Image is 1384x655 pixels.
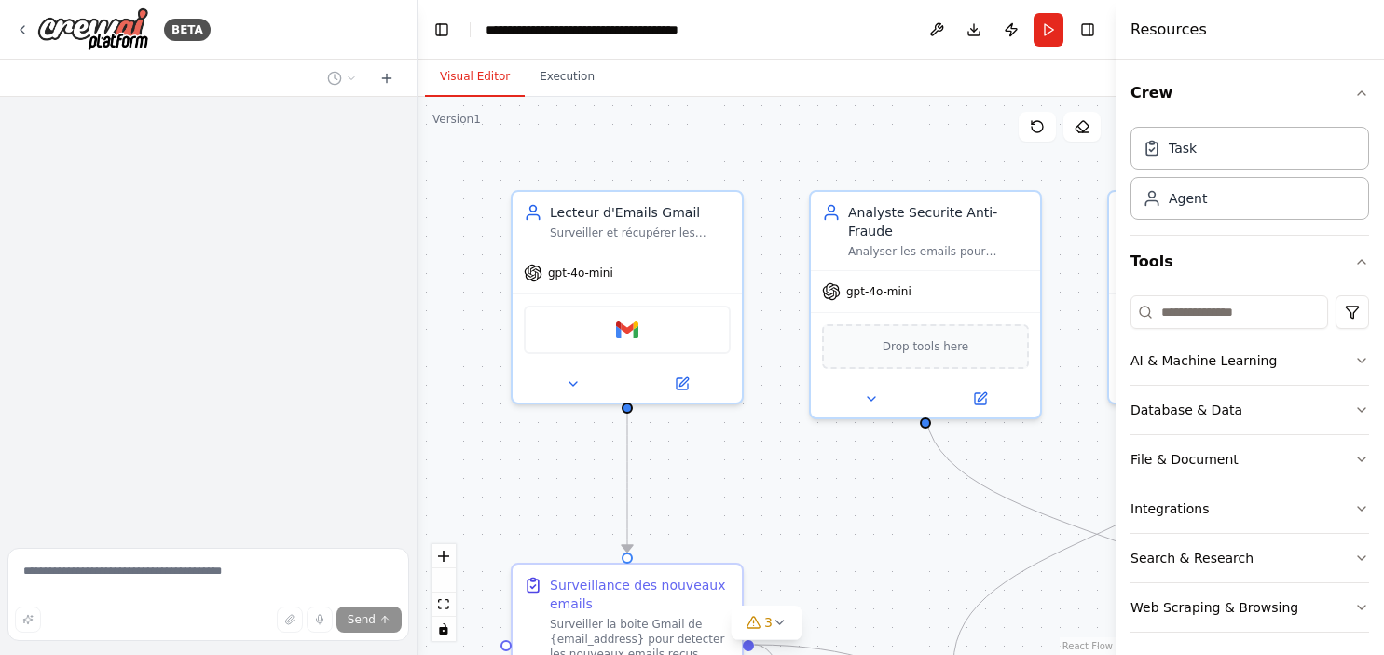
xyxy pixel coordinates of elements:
a: React Flow attribution [1062,641,1113,651]
button: Upload files [277,607,303,633]
button: File & Document [1130,435,1369,484]
div: Lecteur d'Emails GmailSurveiller et récupérer les nouveaux emails entrants depuis Gmail pour {ema... [511,190,744,404]
button: Send [336,607,402,633]
button: Switch to previous chat [320,67,364,89]
div: Database & Data [1130,401,1242,419]
button: Open in side panel [629,373,734,395]
nav: breadcrumb [486,20,678,39]
button: Hide left sidebar [429,17,455,43]
h4: Resources [1130,19,1207,41]
button: zoom out [432,568,456,593]
button: AI & Machine Learning [1130,336,1369,385]
button: Start a new chat [372,67,402,89]
button: Search & Research [1130,534,1369,582]
div: Search & Research [1130,549,1254,567]
div: Lecteur d'Emails Gmail [550,203,731,222]
button: fit view [432,593,456,617]
button: 3 [731,606,802,640]
g: Edge from 8e94eb62-4753-4d61-b89b-f3fe0a5528d0 to 9b75ce10-b8dc-4e49-afa1-769b80d86291 [618,412,637,552]
span: Drop tools here [883,337,969,356]
div: File & Document [1130,450,1239,469]
button: Improve this prompt [15,607,41,633]
button: Crew [1130,67,1369,119]
span: gpt-4o-mini [846,284,911,299]
div: Analyser les emails pour detecter les tentatives de fraude, phishing, social engineering et arnaq... [848,244,1029,259]
button: Visual Editor [425,58,525,97]
div: Surveiller et récupérer les nouveaux emails entrants depuis Gmail pour {email_address}, en prépar... [550,225,731,240]
span: Send [348,612,376,627]
div: Integrations [1130,499,1209,518]
div: Agent [1169,189,1207,208]
div: Crew [1130,119,1369,235]
button: toggle interactivity [432,617,456,641]
img: Gmail [616,319,638,341]
button: Click to speak your automation idea [307,607,333,633]
button: Hide right sidebar [1075,17,1101,43]
button: Open in side panel [927,388,1033,410]
div: Tools [1130,288,1369,648]
button: Web Scraping & Browsing [1130,583,1369,632]
div: Analyste Securite Anti-Fraude [848,203,1029,240]
div: Surveillance des nouveaux emails [550,576,731,613]
span: 3 [764,613,773,632]
button: Database & Data [1130,386,1369,434]
div: Task [1169,139,1197,157]
img: Logo [37,7,149,51]
button: Execution [525,58,610,97]
div: BETA [164,19,211,41]
button: zoom in [432,544,456,568]
span: gpt-4o-mini [548,266,613,280]
button: Tools [1130,236,1369,288]
div: React Flow controls [432,544,456,641]
div: Version 1 [432,112,481,127]
button: Integrations [1130,484,1369,533]
div: AI & Machine Learning [1130,351,1277,370]
div: Analyste Securite Anti-FraudeAnalyser les emails pour detecter les tentatives de fraude, phishing... [809,190,1042,419]
div: Web Scraping & Browsing [1130,598,1298,617]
